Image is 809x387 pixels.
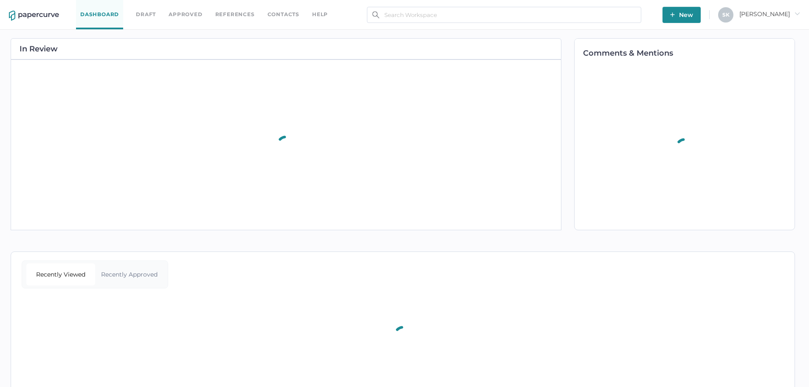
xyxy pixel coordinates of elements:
[136,10,156,19] a: Draft
[367,7,641,23] input: Search Workspace
[268,125,303,164] div: animation
[169,10,202,19] a: Approved
[372,11,379,18] img: search.bf03fe8b.svg
[9,11,59,21] img: papercurve-logo-colour.7244d18c.svg
[583,49,795,57] h2: Comments & Mentions
[667,128,702,167] div: animation
[20,45,58,53] h2: In Review
[95,263,164,285] div: Recently Approved
[26,263,95,285] div: Recently Viewed
[739,10,800,18] span: [PERSON_NAME]
[312,10,328,19] div: help
[670,12,675,17] img: plus-white.e19ec114.svg
[670,7,693,23] span: New
[662,7,701,23] button: New
[794,11,800,17] i: arrow_right
[215,10,255,19] a: References
[386,316,420,355] div: animation
[722,11,730,18] span: S K
[268,10,299,19] a: Contacts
